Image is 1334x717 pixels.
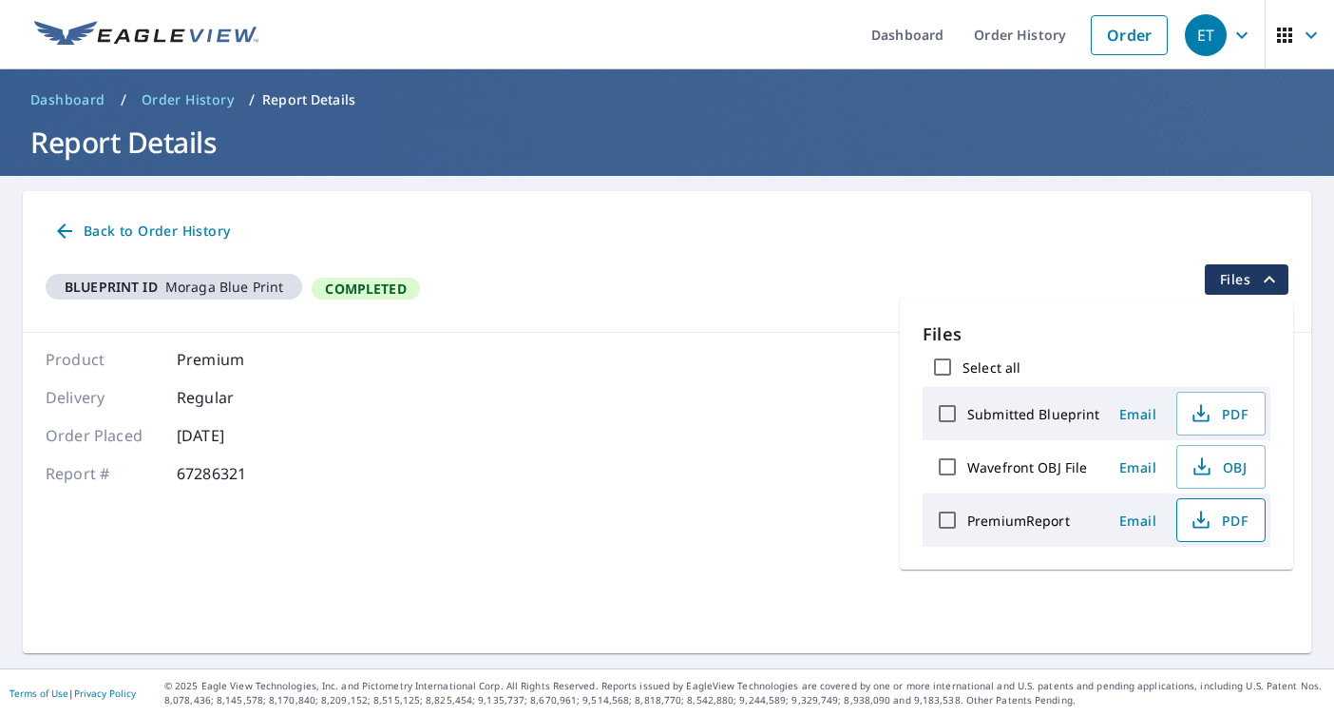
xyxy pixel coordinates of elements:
button: Email [1108,453,1169,482]
p: Regular [177,386,291,409]
span: Back to Order History [53,220,230,243]
span: OBJ [1189,455,1249,478]
label: Select all [962,358,1020,377]
p: Files [923,321,1270,347]
button: PDF [1176,392,1266,436]
span: Order History [142,90,234,109]
span: Completed [314,280,417,298]
button: filesDropdownBtn-67286321 [1204,264,1288,295]
button: Email [1108,399,1169,429]
li: / [249,88,255,111]
p: Order Placed [46,424,160,447]
span: Moraga Blue Print [53,278,295,296]
button: PDF [1176,498,1266,542]
a: Terms of Use [10,687,68,700]
div: ET [1185,14,1227,56]
a: Order [1091,15,1168,55]
span: Email [1115,512,1161,530]
a: Back to Order History [46,214,238,249]
p: Delivery [46,386,160,409]
span: Dashboard [30,90,105,109]
p: Premium [177,348,291,371]
p: Product [46,348,160,371]
span: Email [1115,458,1161,476]
p: [DATE] [177,424,291,447]
button: Email [1108,506,1169,535]
a: Privacy Policy [74,687,136,700]
h1: Report Details [23,123,1311,162]
p: Report # [46,462,160,485]
nav: breadcrumb [23,85,1311,115]
em: Blueprint ID [65,278,158,296]
span: PDF [1189,402,1249,425]
p: | [10,688,136,699]
label: Wavefront OBJ File [967,458,1087,476]
a: Dashboard [23,85,113,115]
p: 67286321 [177,462,291,485]
button: OBJ [1176,445,1266,489]
label: PremiumReport [967,512,1070,530]
span: Files [1220,268,1281,291]
label: Submitted Blueprint [967,405,1100,423]
p: © 2025 Eagle View Technologies, Inc. and Pictometry International Corp. All Rights Reserved. Repo... [164,679,1324,707]
li: / [121,88,126,111]
span: PDF [1189,509,1249,532]
img: EV Logo [34,21,258,49]
a: Order History [134,85,241,115]
p: Report Details [262,90,355,109]
span: Email [1115,405,1161,423]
